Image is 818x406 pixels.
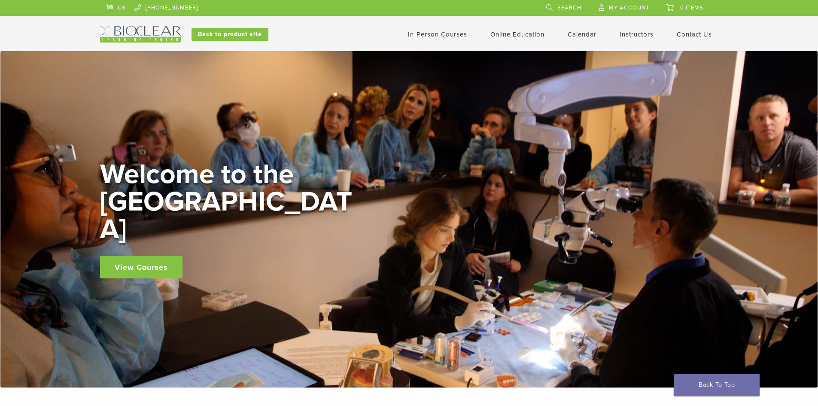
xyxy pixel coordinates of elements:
[490,31,544,38] a: Online Education
[100,256,182,278] a: View Courses
[408,31,467,38] a: In-Person Courses
[674,374,760,396] a: Back To Top
[677,31,712,38] a: Contact Us
[609,4,649,11] span: My Account
[192,28,268,41] a: Back to product site
[100,26,181,43] img: Bioclear
[620,31,654,38] a: Instructors
[680,4,703,11] span: 0 items
[568,31,596,38] a: Calendar
[557,4,581,11] span: Search
[100,161,358,243] h2: Welcome to the [GEOGRAPHIC_DATA]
